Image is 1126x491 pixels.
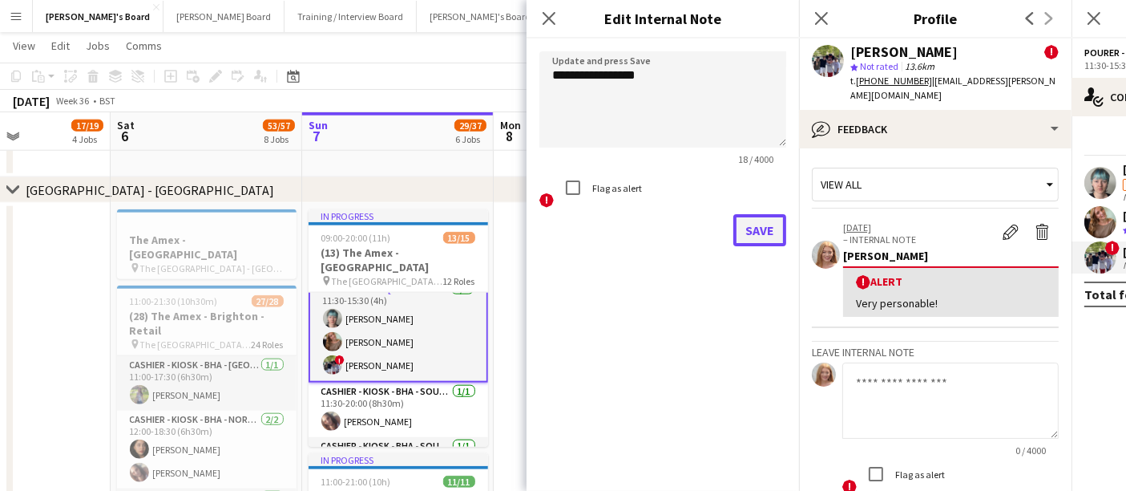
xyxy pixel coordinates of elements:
[45,35,76,56] a: Edit
[309,278,488,383] app-card-role: Pourer - BHA - [GEOGRAPHIC_DATA] 33/311:30-15:30 (4h)[PERSON_NAME][PERSON_NAME]![PERSON_NAME]
[527,8,799,29] h3: Edit Internal Note
[26,182,274,198] div: [GEOGRAPHIC_DATA] - [GEOGRAPHIC_DATA]
[843,249,1059,263] div: [PERSON_NAME]
[733,214,786,246] button: Save
[850,45,958,59] div: [PERSON_NAME]
[71,120,103,132] span: 17/19
[309,383,488,437] app-card-role: Cashier - Kiosk - BHA - South 31/111:30-20:00 (8h30m)[PERSON_NAME]
[306,127,328,145] span: 7
[117,118,135,132] span: Sat
[309,209,488,222] div: In progress
[856,75,932,87] tcxspan: Call +447498026201 via 3CX
[539,193,554,208] span: !
[850,75,932,87] span: t.
[117,309,297,338] h3: (28) The Amex - Brighton - Retail
[252,339,284,351] span: 24 Roles
[812,345,1059,359] h3: Leave internal note
[902,60,938,72] span: 13.6km
[99,95,115,107] div: BST
[455,133,486,145] div: 6 Jobs
[1003,444,1059,457] span: 0 / 4000
[163,1,285,32] button: [PERSON_NAME] Board
[264,133,294,145] div: 8 Jobs
[79,35,116,56] a: Jobs
[140,339,252,351] span: The [GEOGRAPHIC_DATA] - [GEOGRAPHIC_DATA]
[443,232,475,244] span: 13/15
[856,275,870,290] span: !
[130,295,218,307] span: 11:00-21:30 (10h30m)
[821,177,862,192] span: View all
[117,411,297,489] app-card-role: Cashier - Kiosk - BHA - North 42/212:00-18:30 (6h30m)[PERSON_NAME][PERSON_NAME]
[856,296,1046,310] div: Very personable!
[417,1,544,32] button: [PERSON_NAME]'s Board
[843,221,871,233] tcxspan: Call 07-09-2025 via 3CX
[53,95,93,107] span: Week 36
[443,476,475,488] span: 11/11
[843,233,995,245] p: – INTERNAL NOTE
[140,262,284,274] span: The [GEOGRAPHIC_DATA] - [GEOGRAPHIC_DATA]
[589,182,642,194] label: Flag as alert
[725,153,786,165] span: 18 / 4000
[860,60,898,72] span: Not rated
[13,39,35,53] span: View
[799,8,1072,29] h3: Profile
[850,75,1055,101] span: | [EMAIL_ADDRESS][PERSON_NAME][DOMAIN_NAME]
[309,245,488,274] h3: (13) The Amex - [GEOGRAPHIC_DATA]
[51,39,70,53] span: Edit
[309,453,488,466] div: In progress
[6,35,42,56] a: View
[500,118,521,132] span: Mon
[498,127,521,145] span: 8
[1105,241,1120,255] span: !
[335,355,345,365] span: !
[856,274,1046,290] div: Alert
[117,209,297,279] app-job-card: The Amex - [GEOGRAPHIC_DATA] The [GEOGRAPHIC_DATA] - [GEOGRAPHIC_DATA]
[321,476,391,488] span: 11:00-21:00 (10h)
[309,118,328,132] span: Sun
[119,35,168,56] a: Comms
[454,120,486,132] span: 29/37
[309,209,488,447] app-job-card: In progress09:00-20:00 (11h)13/15(13) The Amex - [GEOGRAPHIC_DATA] The [GEOGRAPHIC_DATA] - [GEOGR...
[117,356,297,411] app-card-role: Cashier - Kiosk - BHA - [GEOGRAPHIC_DATA] 21/111:00-17:30 (6h30m)[PERSON_NAME]
[443,275,475,287] span: 12 Roles
[252,295,284,307] span: 27/28
[285,1,417,32] button: Training / Interview Board
[13,93,50,109] div: [DATE]
[86,39,110,53] span: Jobs
[799,110,1072,148] div: Feedback
[72,133,103,145] div: 4 Jobs
[263,120,295,132] span: 53/57
[321,232,391,244] span: 09:00-20:00 (11h)
[892,469,945,481] label: Flag as alert
[115,127,135,145] span: 6
[117,233,297,262] h3: The Amex - [GEOGRAPHIC_DATA]
[33,1,163,32] button: [PERSON_NAME]'s Board
[332,275,443,287] span: The [GEOGRAPHIC_DATA] - [GEOGRAPHIC_DATA]
[126,39,162,53] span: Comms
[1044,45,1059,59] span: !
